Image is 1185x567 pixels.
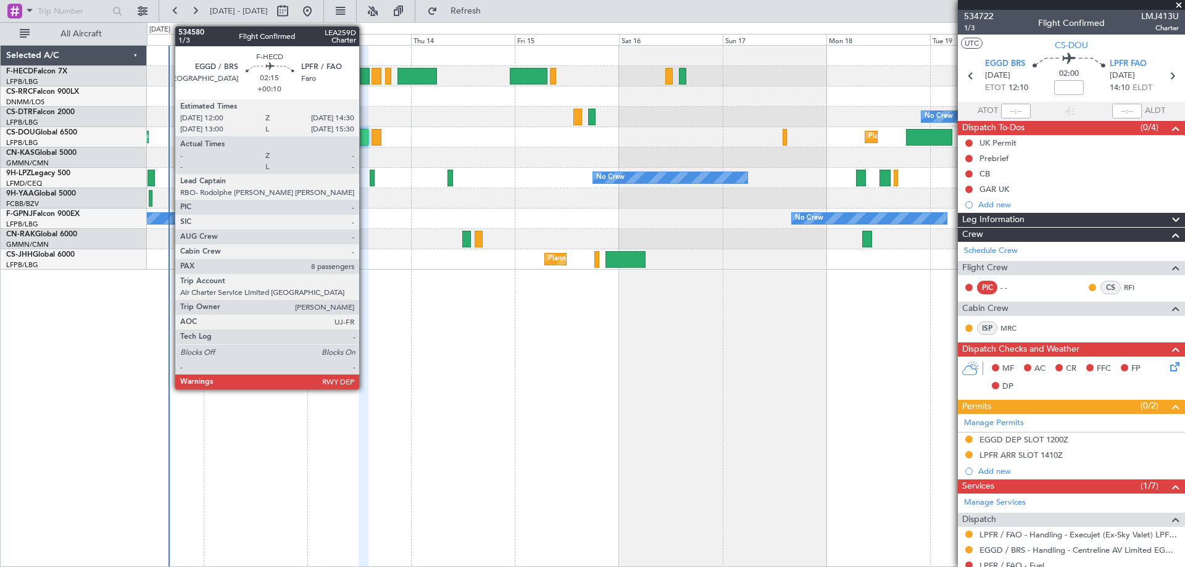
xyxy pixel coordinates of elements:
[6,68,67,75] a: F-HECDFalcon 7X
[6,210,80,218] a: F-GPNJFalcon 900EX
[979,153,1008,163] div: Prebrief
[6,220,38,229] a: LFPB/LBG
[6,170,31,177] span: 9H-LPZ
[962,121,1025,135] span: Dispatch To-Dos
[6,77,38,86] a: LFPB/LBG
[985,58,1025,70] span: EGGD BRS
[6,179,42,188] a: LFMD/CEQ
[6,68,33,75] span: F-HECD
[1100,281,1121,294] div: CS
[1141,121,1158,134] span: (0/4)
[1034,363,1046,375] span: AC
[979,545,1179,555] a: EGGD / BRS - Handling - Centreline AV Limited EGGD / BRS
[38,2,109,20] input: Trip Number
[6,231,77,238] a: CN-RAKGlobal 6000
[964,245,1018,257] a: Schedule Crew
[411,34,515,45] div: Thu 14
[6,199,39,209] a: FCBB/BZV
[962,513,996,527] span: Dispatch
[795,209,823,228] div: No Crew
[1097,363,1111,375] span: FFC
[32,30,130,38] span: All Aircraft
[868,128,1063,146] div: Planned Maint [GEOGRAPHIC_DATA] ([GEOGRAPHIC_DATA])
[6,210,33,218] span: F-GPNJ
[1002,381,1013,393] span: DP
[1110,70,1135,82] span: [DATE]
[1002,363,1014,375] span: MF
[979,450,1063,460] div: LPFR ARR SLOT 1410Z
[1000,282,1028,293] div: - -
[440,7,492,15] span: Refresh
[1066,363,1076,375] span: CR
[964,417,1024,429] a: Manage Permits
[1141,399,1158,412] span: (0/2)
[1145,105,1165,117] span: ALDT
[6,149,35,157] span: CN-KAS
[1124,282,1152,293] a: RFI
[962,479,994,494] span: Services
[1141,23,1179,33] span: Charter
[6,109,33,116] span: CS-DTR
[100,34,204,45] div: Mon 11
[978,199,1179,210] div: Add new
[6,240,49,249] a: GMMN/CMN
[596,168,625,187] div: No Crew
[979,434,1068,445] div: EGGD DEP SLOT 1200Z
[962,261,1008,275] span: Flight Crew
[826,34,930,45] div: Mon 18
[6,129,77,136] a: CS-DOUGlobal 6500
[985,82,1005,94] span: ETOT
[1141,479,1158,492] span: (1/7)
[6,118,38,127] a: LFPB/LBG
[1110,58,1147,70] span: LPFR FAO
[6,190,34,197] span: 9H-YAA
[979,138,1017,148] div: UK Permit
[978,105,998,117] span: ATOT
[930,34,1034,45] div: Tue 19
[6,149,77,157] a: CN-KASGlobal 5000
[6,97,44,107] a: DNMM/LOS
[6,251,75,259] a: CS-JHHGlobal 6000
[6,190,76,197] a: 9H-YAAGlobal 5000
[6,159,49,168] a: GMMN/CMN
[548,250,742,268] div: Planned Maint [GEOGRAPHIC_DATA] ([GEOGRAPHIC_DATA])
[979,168,990,179] div: CB
[345,107,408,126] div: Planned Maint Sofia
[149,25,170,35] div: [DATE]
[6,170,70,177] a: 9H-LPZLegacy 500
[978,466,1179,476] div: Add new
[979,529,1179,540] a: LPFR / FAO - Handling - Execujet (Ex-Sky Valet) LPFR / FAO
[1059,68,1079,80] span: 02:00
[515,34,618,45] div: Fri 15
[723,34,826,45] div: Sun 17
[6,109,75,116] a: CS-DTRFalcon 2000
[204,34,307,45] div: Tue 12
[985,70,1010,82] span: [DATE]
[6,260,38,270] a: LFPB/LBG
[1000,323,1028,334] a: MRC
[14,24,134,44] button: All Aircraft
[1133,82,1152,94] span: ELDT
[307,34,411,45] div: Wed 13
[1141,10,1179,23] span: LMJ413U
[977,321,997,335] div: ISP
[979,184,1009,194] div: GAR UK
[1131,363,1141,375] span: FP
[422,1,496,21] button: Refresh
[964,23,994,33] span: 1/3
[1038,17,1105,30] div: Flight Confirmed
[962,213,1025,227] span: Leg Information
[6,251,33,259] span: CS-JHH
[964,10,994,23] span: 534722
[1008,82,1028,94] span: 12:10
[1110,82,1129,94] span: 14:10
[1001,104,1031,118] input: --:--
[961,38,983,49] button: UTC
[925,107,953,126] div: No Crew
[964,497,1026,509] a: Manage Services
[962,302,1008,316] span: Cabin Crew
[6,138,38,147] a: LFPB/LBG
[6,88,33,96] span: CS-RRC
[6,88,79,96] a: CS-RRCFalcon 900LX
[962,342,1079,357] span: Dispatch Checks and Weather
